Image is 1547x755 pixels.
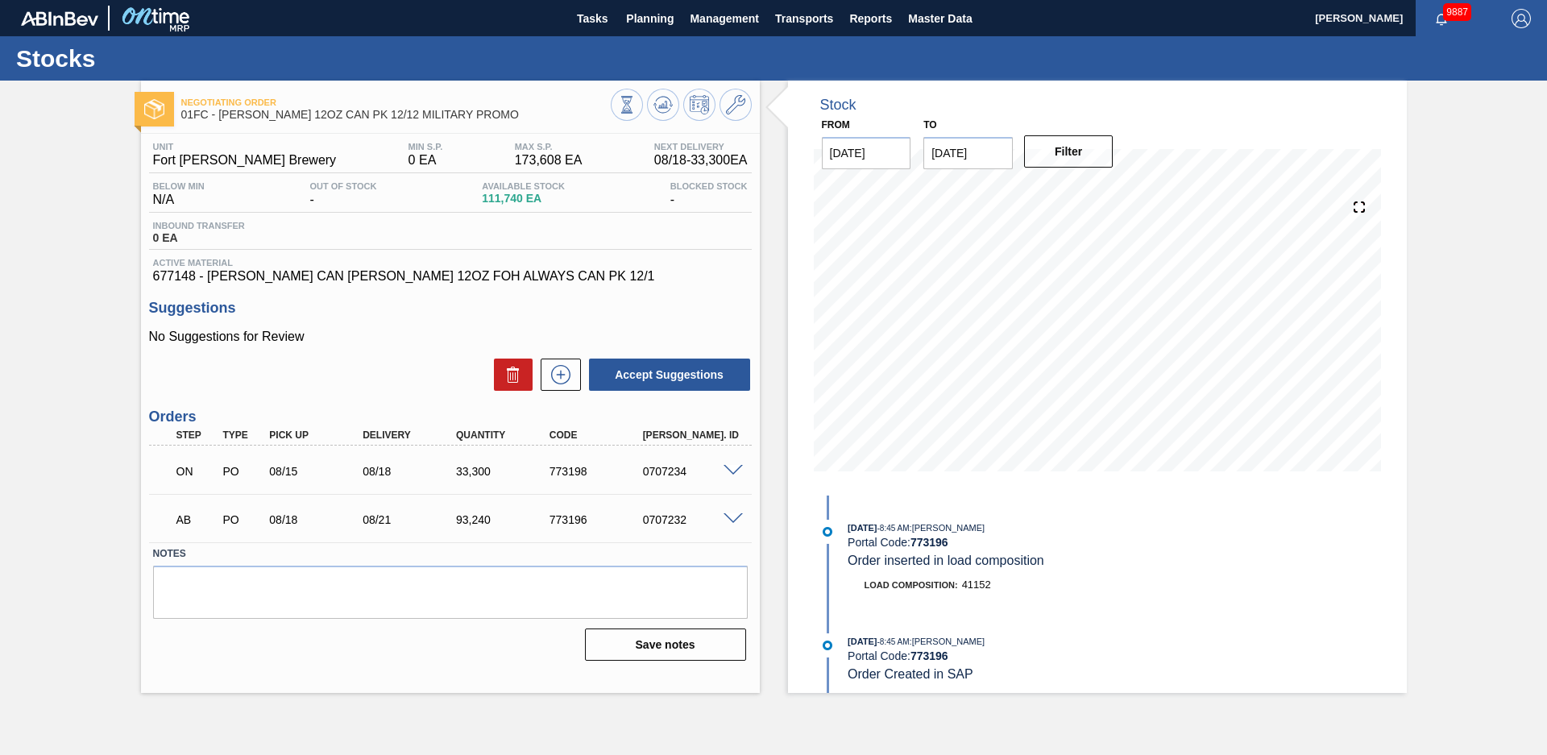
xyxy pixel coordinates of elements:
div: Quantity [452,429,557,441]
span: 0 EA [153,232,245,244]
span: 41152 [962,579,991,591]
div: 08/15/2025 [265,465,370,478]
span: 0 EA [409,153,443,168]
h3: Orders [149,409,752,425]
span: Out Of Stock [310,181,377,191]
span: - 8:45 AM [877,524,910,533]
div: 93,240 [452,513,557,526]
div: 0707232 [639,513,744,526]
button: Update Chart [647,89,679,121]
img: Logout [1512,9,1531,28]
div: 0707234 [639,465,744,478]
span: Transports [775,9,833,28]
div: Step [172,429,221,441]
span: Inbound Transfer [153,221,245,230]
strong: 773196 [910,536,948,549]
button: Filter [1024,135,1114,168]
span: Unit [153,142,337,151]
div: Purchase order [218,465,267,478]
button: Save notes [585,628,746,661]
strong: 773196 [910,649,948,662]
span: Below Min [153,181,205,191]
span: Next Delivery [654,142,748,151]
button: Go to Master Data / General [720,89,752,121]
input: mm/dd/yyyy [923,137,1013,169]
div: Delete Suggestions [486,359,533,391]
h1: Stocks [16,49,302,68]
span: Planning [626,9,674,28]
span: Load Composition : [865,580,958,590]
span: [DATE] [848,637,877,646]
label: From [822,119,850,131]
span: 677148 - [PERSON_NAME] CAN [PERSON_NAME] 12OZ FOH ALWAYS CAN PK 12/1 [153,269,748,284]
span: : [PERSON_NAME] [910,523,985,533]
div: Portal Code: [848,536,1230,549]
button: Schedule Inventory [683,89,715,121]
span: 111,740 EA [482,193,565,205]
span: Fort [PERSON_NAME] Brewery [153,153,337,168]
span: Available Stock [482,181,565,191]
div: 773196 [545,513,650,526]
div: Type [218,429,267,441]
div: Purchase order [218,513,267,526]
div: Pick up [265,429,370,441]
span: 173,608 EA [515,153,583,168]
img: atual [823,527,832,537]
span: 01FC - CARR BUD 12OZ CAN PK 12/12 MILITARY PROMO [181,109,611,121]
div: - [666,181,752,207]
div: [PERSON_NAME]. ID [639,429,744,441]
img: atual [823,641,832,650]
span: Management [690,9,759,28]
div: Portal Code: [848,649,1230,662]
span: Order Created in SAP [848,667,973,681]
span: Blocked Stock [670,181,748,191]
div: Code [545,429,650,441]
div: 08/18/2025 [359,465,463,478]
span: MAX S.P. [515,142,583,151]
input: mm/dd/yyyy [822,137,911,169]
span: : [PERSON_NAME] [910,637,985,646]
label: Notes [153,542,748,566]
span: [DATE] [848,523,877,533]
div: Delivery [359,429,463,441]
span: 0707232 [923,692,964,704]
div: Negotiating Order [172,454,221,489]
div: Accept Suggestions [581,357,752,392]
p: AB [176,513,217,526]
div: New suggestion [533,359,581,391]
div: 33,300 [452,465,557,478]
span: - 8:45 AM [877,637,910,646]
p: No Suggestions for Review [149,330,752,344]
span: Master Data [908,9,972,28]
button: Notifications [1416,7,1467,30]
div: 08/18/2025 [265,513,370,526]
div: - [306,181,381,207]
img: TNhmsLtSVTkK8tSr43FrP2fwEKptu5GPRR3wAAAABJRU5ErkJggg== [21,11,98,26]
div: N/A [149,181,209,207]
span: Active Material [153,258,748,268]
button: Stocks Overview [611,89,643,121]
span: Negotiating Order [181,97,611,107]
div: 773198 [545,465,650,478]
div: 08/21/2025 [359,513,463,526]
span: Order inserted in load composition [848,554,1044,567]
div: Awaiting Pick Up [172,502,221,537]
span: Reports [849,9,892,28]
button: Accept Suggestions [589,359,750,391]
label: to [923,119,936,131]
span: 08/18 - 33,300 EA [654,153,748,168]
div: Stock [820,97,856,114]
span: Tasks [574,9,610,28]
p: ON [176,465,217,478]
span: 9887 [1443,3,1471,21]
span: MIN S.P. [409,142,443,151]
img: Ícone [144,99,164,119]
h3: Suggestions [149,300,752,317]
